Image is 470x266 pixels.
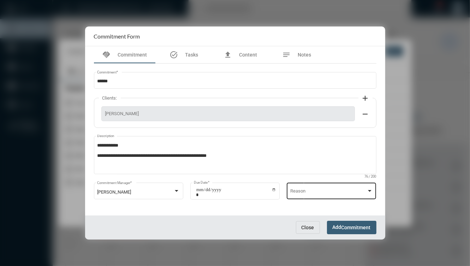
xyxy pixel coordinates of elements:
[118,52,147,58] span: Commitment
[99,95,121,101] label: Clients:
[365,175,376,179] mat-hint: 76 / 200
[185,52,198,58] span: Tasks
[105,111,351,116] span: [PERSON_NAME]
[333,224,371,230] span: Add
[224,51,232,59] mat-icon: file_upload
[327,221,376,234] button: AddCommitment
[97,189,131,195] span: [PERSON_NAME]
[296,221,320,234] button: Close
[239,52,257,58] span: Content
[169,51,178,59] mat-icon: task_alt
[361,110,370,118] mat-icon: remove
[341,225,371,231] span: Commitment
[298,52,311,58] span: Notes
[361,94,370,102] mat-icon: add
[94,33,140,40] h2: Commitment Form
[282,51,291,59] mat-icon: notes
[102,51,111,59] mat-icon: handshake
[302,225,314,230] span: Close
